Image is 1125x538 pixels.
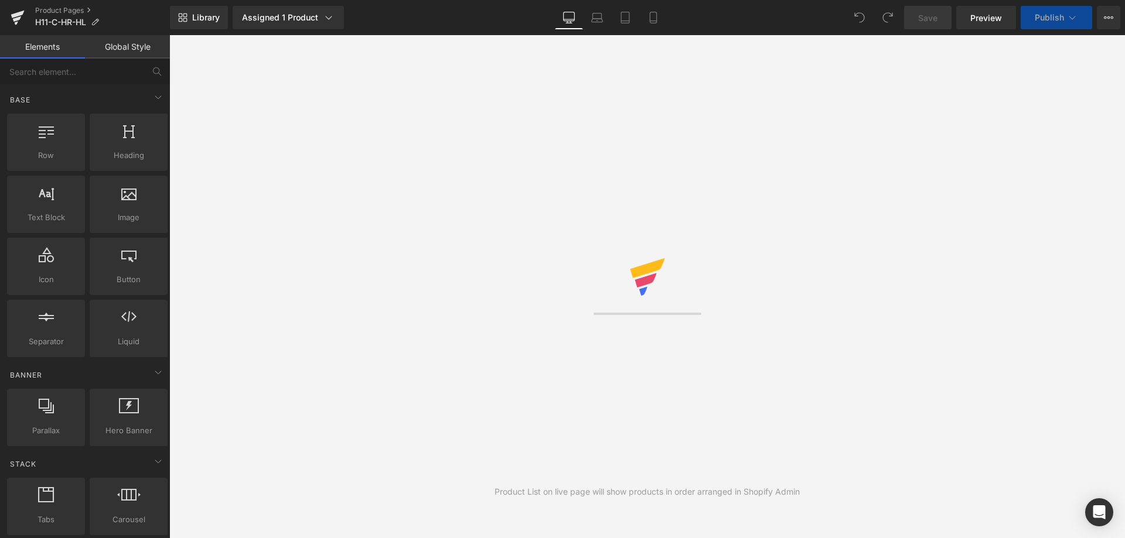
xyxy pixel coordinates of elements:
span: Library [192,12,220,23]
a: Global Style [85,35,170,59]
div: Assigned 1 Product [242,12,335,23]
div: Open Intercom Messenger [1085,498,1113,526]
a: Mobile [639,6,667,29]
span: Icon [11,273,81,286]
button: Undo [848,6,871,29]
a: Preview [956,6,1016,29]
span: Button [93,273,164,286]
span: Preview [970,12,1002,24]
span: Liquid [93,335,164,348]
button: Redo [876,6,899,29]
a: Tablet [611,6,639,29]
a: Laptop [583,6,611,29]
span: Publish [1035,13,1064,22]
a: Desktop [555,6,583,29]
span: Banner [9,369,43,381]
span: Separator [11,335,81,348]
span: H11-C-HR-HL [35,18,86,27]
a: Product Pages [35,6,170,15]
span: Text Block [11,211,81,224]
span: Base [9,94,32,105]
span: Tabs [11,513,81,526]
span: Row [11,149,81,162]
span: Carousel [93,513,164,526]
span: Image [93,211,164,224]
span: Parallax [11,424,81,437]
span: Hero Banner [93,424,164,437]
span: Heading [93,149,164,162]
button: Publish [1021,6,1092,29]
span: Stack [9,458,37,470]
button: More [1097,6,1120,29]
a: New Library [170,6,228,29]
span: Save [918,12,937,24]
div: Product List on live page will show products in order arranged in Shopify Admin [495,485,800,498]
